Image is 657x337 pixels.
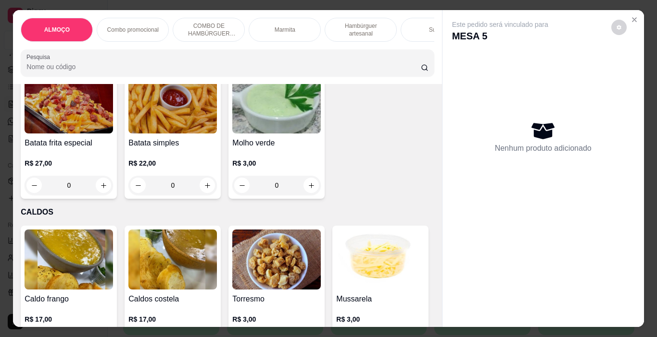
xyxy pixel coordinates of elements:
[26,53,53,61] label: Pesquisa
[232,158,321,168] p: R$ 3,00
[495,143,592,154] p: Nenhum produto adicionado
[25,293,113,305] h4: Caldo frango
[128,229,217,289] img: product-image
[128,293,217,305] h4: Caldos costela
[232,73,321,133] img: product-image
[429,26,445,34] p: Sucos
[275,26,295,34] p: Marmita
[128,158,217,168] p: R$ 22,00
[234,178,250,193] button: decrease-product-quantity
[627,12,642,27] button: Close
[44,26,70,34] p: ALMOÇO
[128,137,217,149] h4: Batata simples
[128,73,217,133] img: product-image
[232,314,321,324] p: R$ 3,00
[25,137,113,149] h4: Batata frita especial
[336,314,425,324] p: R$ 3,00
[303,178,319,193] button: increase-product-quantity
[452,20,548,29] p: Este pedido será vinculado para
[25,314,113,324] p: R$ 17,00
[107,26,159,34] p: Combo promocional
[26,62,421,72] input: Pesquisa
[21,206,434,218] p: CALDOS
[25,73,113,133] img: product-image
[26,178,42,193] button: decrease-product-quantity
[452,29,548,43] p: MESA 5
[25,158,113,168] p: R$ 27,00
[333,22,389,37] p: Hambúrguer artesanal
[232,229,321,289] img: product-image
[336,229,425,289] img: product-image
[611,20,627,35] button: decrease-product-quantity
[200,178,215,193] button: increase-product-quantity
[232,293,321,305] h4: Torresmo
[96,178,111,193] button: increase-product-quantity
[232,137,321,149] h4: Molho verde
[130,178,146,193] button: decrease-product-quantity
[336,293,425,305] h4: Mussarela
[25,229,113,289] img: product-image
[128,314,217,324] p: R$ 17,00
[181,22,237,37] p: COMBO DE HAMBÚRGUER ARTESANAL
